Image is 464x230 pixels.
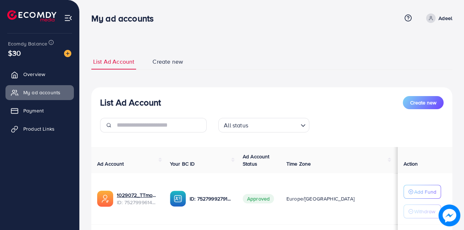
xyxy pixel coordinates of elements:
span: List Ad Account [93,57,134,66]
a: Adeel [423,13,452,23]
p: Add Fund [414,187,436,196]
span: All status [222,120,250,131]
span: Ecomdy Balance [8,40,47,47]
span: Time Zone [286,160,311,167]
span: Ad Account Status [243,153,270,167]
h3: List Ad Account [100,97,161,108]
span: Approved [243,194,274,203]
span: Ad Account [97,160,124,167]
img: image [64,50,71,57]
button: Withdraw [404,205,441,218]
a: Product Links [5,122,74,136]
img: logo [7,10,56,21]
a: Payment [5,103,74,118]
span: Payment [23,107,44,114]
a: 1029072_TTmonigrow_1752749004212 [117,191,158,199]
img: ic-ba-acc.ded83a64.svg [170,191,186,207]
p: ID: 7527999279103574032 [190,194,231,203]
div: <span class='underline'>1029072_TTmonigrow_1752749004212</span></br>7527999614847467521 [117,191,158,206]
p: Adeel [439,14,452,23]
span: ID: 7527999614847467521 [117,199,158,206]
span: Overview [23,71,45,78]
div: Search for option [218,118,309,132]
p: Withdraw [414,207,435,216]
span: Europe/[GEOGRAPHIC_DATA] [286,195,354,202]
a: Overview [5,67,74,82]
span: Create new [152,57,183,66]
span: Create new [410,99,436,106]
button: Create new [403,96,444,109]
button: Add Fund [404,185,441,199]
img: ic-ads-acc.e4c84228.svg [97,191,113,207]
h3: My ad accounts [91,13,159,24]
a: My ad accounts [5,85,74,100]
img: menu [64,14,72,22]
span: My ad accounts [23,89,60,96]
span: Product Links [23,125,55,132]
input: Search for option [250,119,298,131]
span: Action [404,160,418,167]
span: $30 [8,48,21,58]
img: image [439,205,460,226]
span: Your BC ID [170,160,195,167]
